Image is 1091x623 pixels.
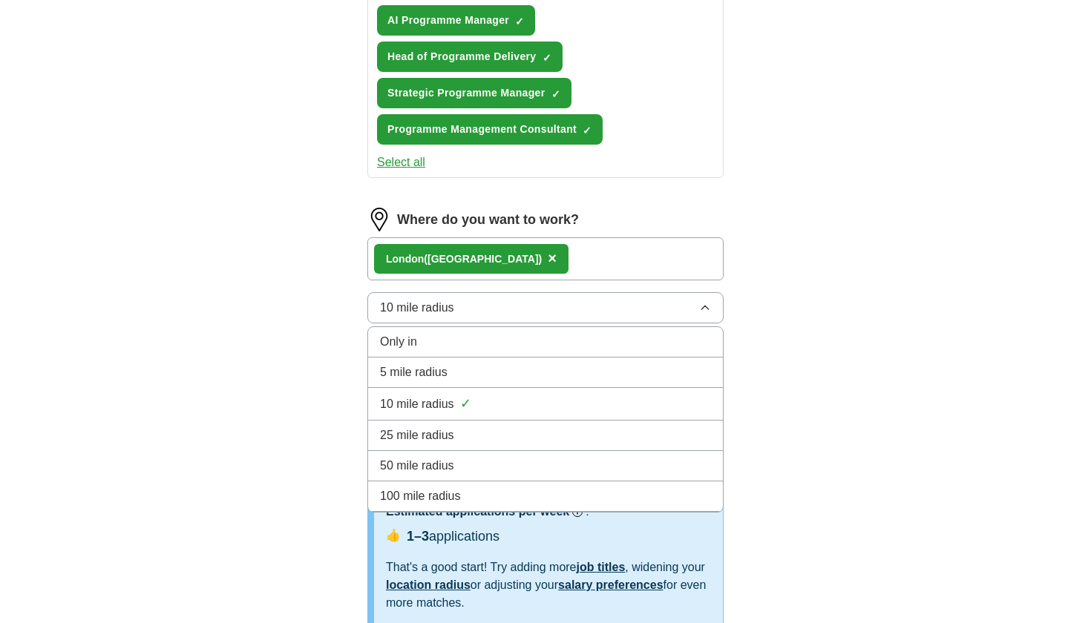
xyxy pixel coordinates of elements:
button: 10 mile radius [367,292,724,323]
span: ✓ [515,16,524,27]
span: ([GEOGRAPHIC_DATA]) [424,253,542,265]
span: 25 mile radius [380,426,454,444]
strong: Lon [386,253,405,265]
label: Where do you want to work? [397,210,579,230]
button: × [548,248,557,270]
button: AI Programme Manager✓ [377,5,535,36]
button: Select all [377,154,425,171]
button: Strategic Programme Manager✓ [377,78,571,108]
span: 1–3 [407,529,429,544]
span: Strategic Programme Manager [387,85,545,101]
div: That's a good start! Try adding more , widening your or adjusting your for even more matches. [386,558,711,612]
button: Head of Programme Delivery✓ [377,42,563,72]
span: Programme Management Consultant [387,122,577,137]
a: salary preferences [558,578,663,591]
span: 10 mile radius [380,299,454,317]
span: 50 mile radius [380,457,454,475]
span: ✓ [543,52,551,64]
div: don [386,251,542,267]
span: AI Programme Manager [387,13,509,28]
span: Only in [380,333,417,351]
span: × [548,250,557,266]
span: ✓ [583,125,592,136]
div: applications [407,527,499,547]
span: 10 mile radius [380,395,454,413]
span: ✓ [551,88,560,100]
span: 👍 [386,527,401,544]
span: 5 mile radius [380,363,448,381]
span: Head of Programme Delivery [387,49,537,65]
a: location radius [386,578,471,591]
button: Programme Management Consultant✓ [377,114,603,145]
span: ✓ [460,394,471,414]
img: location.png [367,208,391,231]
a: job titles [577,561,626,573]
span: 100 mile radius [380,487,461,505]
